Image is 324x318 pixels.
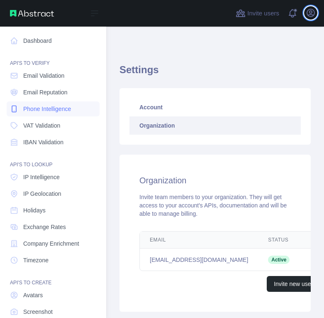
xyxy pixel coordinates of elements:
[23,138,63,146] span: IBAN Validation
[23,173,60,181] span: IP Intelligence
[7,50,100,67] div: API'S TO VERIFY
[129,98,301,116] a: Account
[23,190,61,198] span: IP Geolocation
[7,135,100,150] a: IBAN Validation
[7,68,100,83] a: Email Validation
[23,256,49,264] span: Timezone
[23,105,71,113] span: Phone Intelligence
[267,276,320,292] button: Invite new user
[7,253,100,268] a: Timezone
[23,206,46,214] span: Holidays
[7,33,100,48] a: Dashboard
[119,63,311,83] h1: Settings
[23,223,66,231] span: Exchange Rates
[23,291,43,299] span: Avatars
[140,232,258,249] th: Email
[10,10,54,17] img: Abstract API
[7,151,100,168] div: API'S TO LOOKUP
[268,256,290,264] span: Active
[7,85,100,100] a: Email Reputation
[7,288,100,303] a: Avatars
[23,308,53,316] span: Screenshot
[7,269,100,286] div: API'S TO CREATE
[247,9,279,18] span: Invite users
[7,170,100,185] a: IP Intelligence
[234,7,281,20] button: Invite users
[129,116,301,135] a: Organization
[7,101,100,116] a: Phone Intelligence
[23,121,60,130] span: VAT Validation
[7,236,100,251] a: Company Enrichment
[140,249,258,271] td: [EMAIL_ADDRESS][DOMAIN_NAME]
[139,175,291,186] h2: Organization
[23,88,68,96] span: Email Reputation
[139,193,291,218] div: Invite team members to your organization. They will get access to your account's APIs, documentat...
[258,232,300,249] th: Status
[23,71,64,80] span: Email Validation
[7,219,100,234] a: Exchange Rates
[23,239,79,248] span: Company Enrichment
[7,186,100,201] a: IP Geolocation
[7,118,100,133] a: VAT Validation
[7,203,100,218] a: Holidays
